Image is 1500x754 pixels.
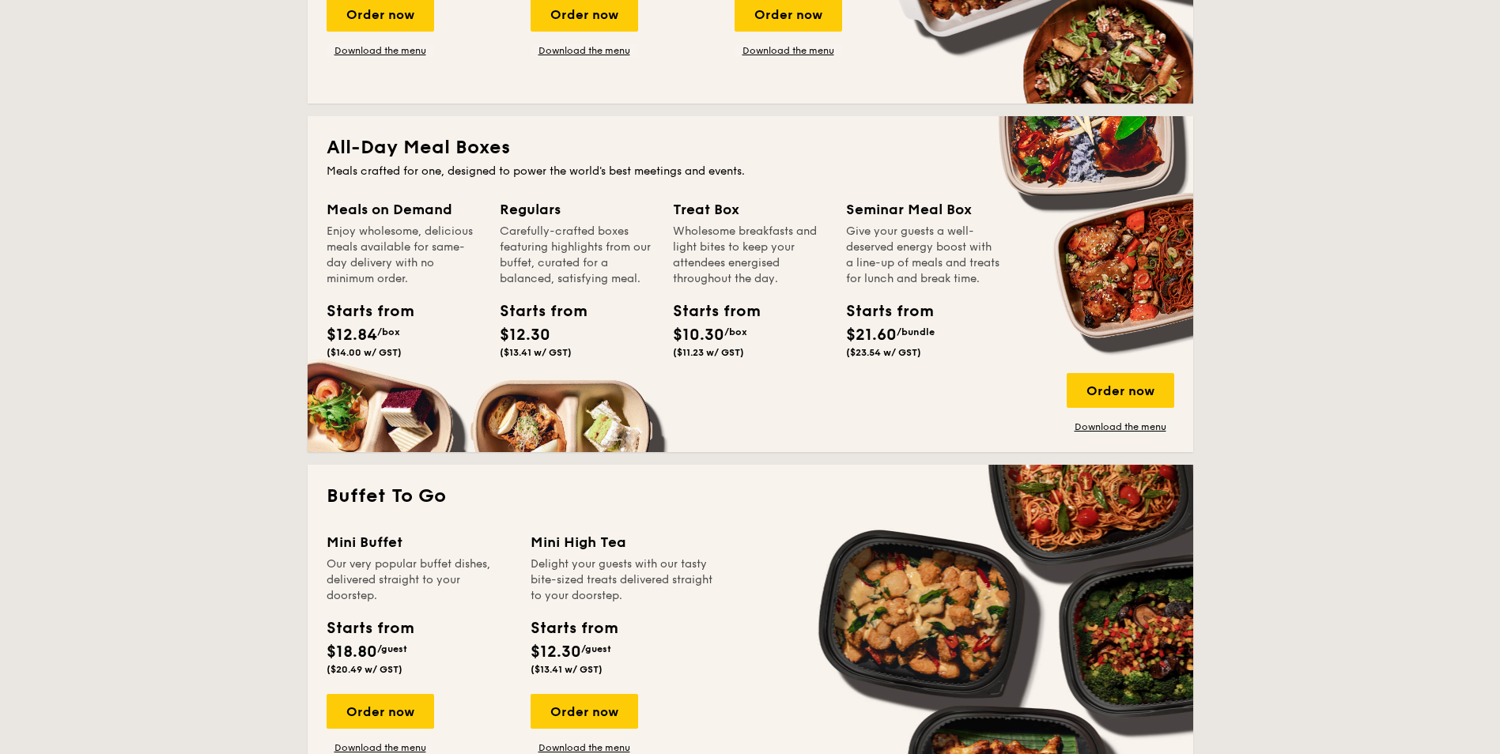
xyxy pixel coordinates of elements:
div: Order now [1067,373,1174,408]
span: /box [377,326,400,337]
span: ($11.23 w/ GST) [673,347,744,358]
span: ($23.54 w/ GST) [846,347,921,358]
div: Meals on Demand [327,198,481,221]
span: /box [724,326,747,337]
a: Download the menu [531,741,638,754]
div: Seminar Meal Box [846,198,1000,221]
span: $18.80 [327,643,377,662]
span: $21.60 [846,326,897,345]
span: /bundle [897,326,935,337]
div: Regulars [500,198,654,221]
div: Mini High Tea [531,531,716,553]
a: Download the menu [327,741,434,754]
span: /guest [377,643,407,654]
a: Download the menu [735,44,842,57]
a: Download the menu [327,44,434,57]
div: Starts from [673,300,744,323]
div: Our very popular buffet dishes, delivered straight to your doorstep. [327,556,512,604]
div: Carefully-crafted boxes featuring highlights from our buffet, curated for a balanced, satisfying ... [500,224,654,287]
span: $12.30 [531,643,581,662]
span: $12.84 [327,326,377,345]
a: Download the menu [531,44,638,57]
a: Download the menu [1067,420,1174,433]
h2: All-Day Meal Boxes [327,135,1174,160]
div: Wholesome breakfasts and light bites to keep your attendees energised throughout the day. [673,224,827,287]
div: Starts from [531,616,617,640]
div: Treat Box [673,198,827,221]
span: /guest [581,643,611,654]
span: ($20.49 w/ GST) [327,664,402,675]
span: ($14.00 w/ GST) [327,347,402,358]
span: $10.30 [673,326,724,345]
div: Starts from [327,300,398,323]
div: Starts from [327,616,413,640]
div: Enjoy wholesome, delicious meals available for same-day delivery with no minimum order. [327,224,481,287]
div: Starts from [500,300,571,323]
div: Order now [531,694,638,729]
div: Delight your guests with our tasty bite-sized treats delivered straight to your doorstep. [531,556,716,604]
span: $12.30 [500,326,550,345]
div: Meals crafted for one, designed to power the world's best meetings and events. [327,164,1174,179]
span: ($13.41 w/ GST) [500,347,572,358]
div: Starts from [846,300,917,323]
div: Order now [327,694,434,729]
h2: Buffet To Go [327,484,1174,509]
div: Mini Buffet [327,531,512,553]
div: Give your guests a well-deserved energy boost with a line-up of meals and treats for lunch and br... [846,224,1000,287]
span: ($13.41 w/ GST) [531,664,603,675]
